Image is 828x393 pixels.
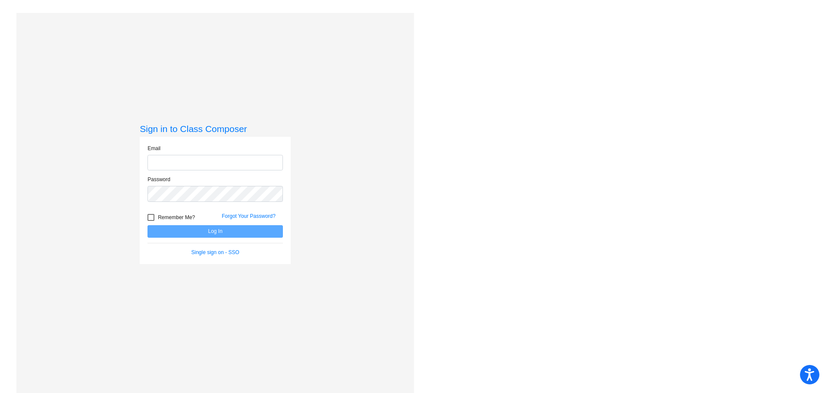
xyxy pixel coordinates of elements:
[222,213,276,219] a: Forgot Your Password?
[191,249,239,255] a: Single sign on - SSO
[147,145,160,152] label: Email
[147,176,170,183] label: Password
[140,123,291,134] h3: Sign in to Class Composer
[158,212,195,223] span: Remember Me?
[147,225,283,238] button: Log In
